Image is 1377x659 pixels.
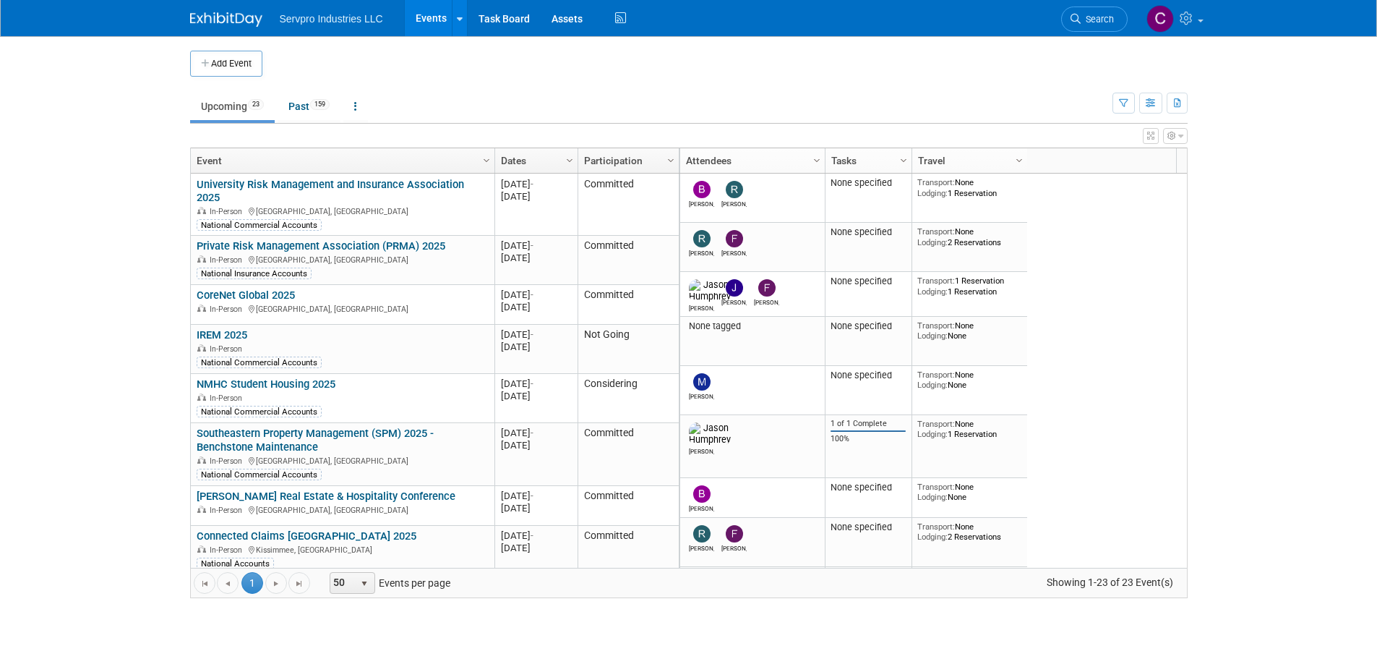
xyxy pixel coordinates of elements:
[190,93,275,120] a: Upcoming23
[721,543,747,552] div: frederick zebro
[685,320,819,332] div: None tagged
[721,247,747,257] div: frederick zebro
[917,188,948,198] span: Lodging:
[917,522,955,532] span: Transport:
[210,506,246,515] span: In-Person
[831,226,906,238] div: None specified
[210,456,246,466] span: In-Person
[721,297,747,306] div: Jeremy Jackson
[501,542,571,554] div: [DATE]
[278,93,340,120] a: Past159
[479,148,494,170] a: Column Settings
[501,289,571,301] div: [DATE]
[197,219,322,231] div: National Commercial Accounts
[754,297,779,306] div: frederick zebro
[898,155,909,166] span: Column Settings
[831,370,906,381] div: None specified
[578,374,679,423] td: Considering
[578,174,679,236] td: Committed
[562,148,578,170] a: Column Settings
[197,148,485,173] a: Event
[831,320,906,332] div: None specified
[197,305,206,312] img: In-Person Event
[578,325,679,374] td: Not Going
[501,427,571,439] div: [DATE]
[584,148,669,173] a: Participation
[197,454,488,467] div: [GEOGRAPHIC_DATA], [GEOGRAPHIC_DATA]
[197,253,488,265] div: [GEOGRAPHIC_DATA], [GEOGRAPHIC_DATA]
[693,230,711,247] img: Rick Dubois
[917,380,948,390] span: Lodging:
[197,503,488,516] div: [GEOGRAPHIC_DATA], [GEOGRAPHIC_DATA]
[917,532,948,542] span: Lodging:
[578,423,679,486] td: Committed
[197,456,206,464] img: In-Person Event
[197,545,206,553] img: In-Person Event
[831,177,906,189] div: None specified
[809,148,825,170] a: Column Settings
[917,320,955,331] span: Transport:
[501,341,571,353] div: [DATE]
[197,357,322,368] div: National Commercial Accounts
[210,207,246,216] span: In-Person
[1013,155,1025,166] span: Column Settings
[311,572,465,594] span: Events per page
[481,155,492,166] span: Column Settings
[531,289,533,300] span: -
[197,530,416,543] a: Connected Claims [GEOGRAPHIC_DATA] 2025
[241,572,263,594] span: 1
[501,328,571,341] div: [DATE]
[197,490,455,503] a: [PERSON_NAME] Real Estate & Hospitality Conference
[359,578,370,590] span: select
[501,148,568,173] a: Dates
[210,305,246,314] span: In-Person
[197,506,206,513] img: In-Person Event
[197,302,488,315] div: [GEOGRAPHIC_DATA], [GEOGRAPHIC_DATA]
[917,286,948,297] span: Lodging:
[831,419,906,429] div: 1 of 1 Complete
[210,255,246,265] span: In-Person
[665,155,677,166] span: Column Settings
[726,181,743,198] img: Rick Knox
[197,255,206,263] img: In-Person Event
[693,373,711,391] img: Maria Robertson
[811,155,823,166] span: Column Settings
[197,328,247,341] a: IREM 2025
[689,503,714,512] div: Brian Donnelly
[689,279,731,302] img: Jason Humphrey
[531,428,533,438] span: -
[197,469,322,480] div: National Commercial Accounts
[917,320,1021,341] div: None None
[917,429,948,439] span: Lodging:
[1146,5,1174,33] img: Chris Chassagneux
[663,148,679,170] a: Column Settings
[917,419,955,429] span: Transport:
[693,525,711,543] img: Rick Dubois
[1033,572,1186,592] span: Showing 1-23 of 23 Event(s)
[293,578,305,590] span: Go to the last page
[531,530,533,541] span: -
[210,394,246,403] span: In-Person
[197,543,488,556] div: Kissimmee, [GEOGRAPHIC_DATA]
[689,198,714,208] div: Beth Schoeller
[501,530,571,542] div: [DATE]
[531,329,533,340] span: -
[210,344,246,354] span: In-Person
[265,572,287,594] a: Go to the next page
[501,239,571,252] div: [DATE]
[564,155,575,166] span: Column Settings
[917,276,955,286] span: Transport:
[197,289,295,302] a: CoreNet Global 2025
[896,148,911,170] a: Column Settings
[693,181,711,198] img: Beth Schoeller
[270,578,282,590] span: Go to the next page
[726,279,743,297] img: Jeremy Jackson
[222,578,233,590] span: Go to the previous page
[726,230,743,247] img: frederick zebro
[689,391,714,400] div: Maria Robertson
[197,239,445,252] a: Private Risk Management Association (PRMA) 2025
[501,390,571,402] div: [DATE]
[578,285,679,325] td: Committed
[1011,148,1027,170] a: Column Settings
[197,378,335,391] a: NMHC Student Housing 2025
